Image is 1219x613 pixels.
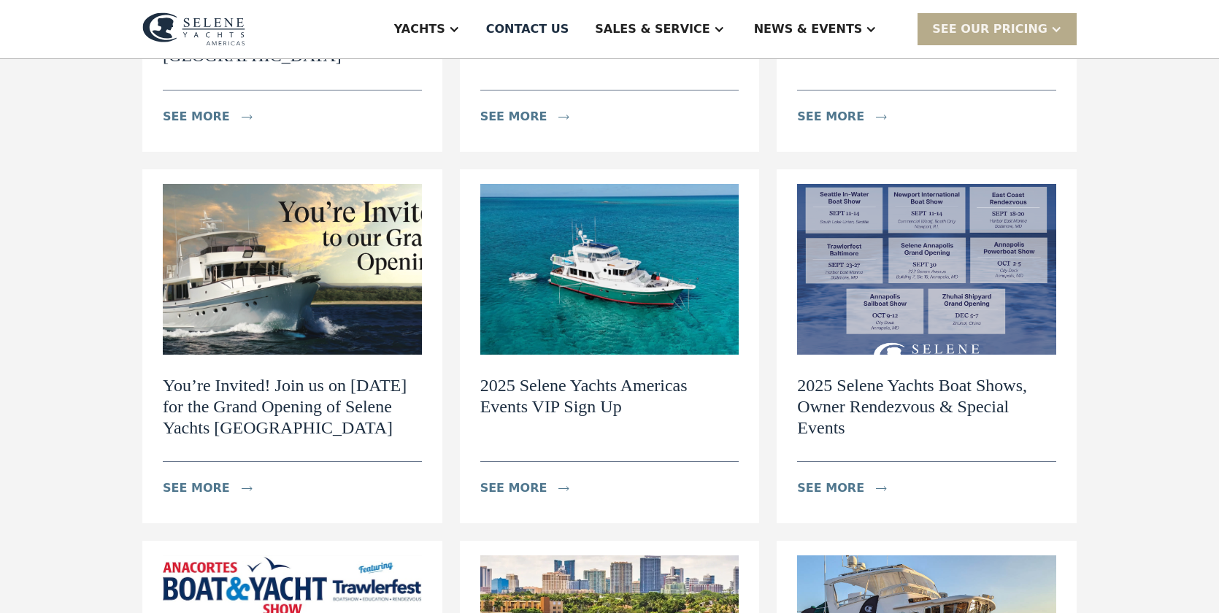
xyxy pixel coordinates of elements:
[797,479,864,497] div: see more
[876,115,887,120] img: icon
[558,115,569,120] img: icon
[918,13,1077,45] div: SEE Our Pricing
[460,169,760,523] a: 2025 Selene Yachts Americas Events VIP Sign Upsee moreicon
[163,108,230,126] div: see more
[595,20,710,38] div: Sales & Service
[163,375,422,438] h2: You’re Invited! Join us on [DATE] for the Grand Opening of Selene Yachts [GEOGRAPHIC_DATA]
[242,486,253,491] img: icon
[142,12,245,46] img: logo
[142,169,442,523] a: You’re Invited! Join us on [DATE] for the Grand Opening of Selene Yachts [GEOGRAPHIC_DATA]see mor...
[558,486,569,491] img: icon
[797,375,1056,438] h2: 2025 Selene Yachts Boat Shows, Owner Rendezvous & Special Events
[876,486,887,491] img: icon
[480,108,547,126] div: see more
[932,20,1047,38] div: SEE Our Pricing
[797,108,864,126] div: see more
[242,115,253,120] img: icon
[480,479,547,497] div: see more
[754,20,863,38] div: News & EVENTS
[163,479,230,497] div: see more
[486,20,569,38] div: Contact US
[394,20,445,38] div: Yachts
[480,375,739,417] h2: 2025 Selene Yachts Americas Events VIP Sign Up
[777,169,1077,523] a: 2025 Selene Yachts Boat Shows, Owner Rendezvous & Special Eventssee moreicon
